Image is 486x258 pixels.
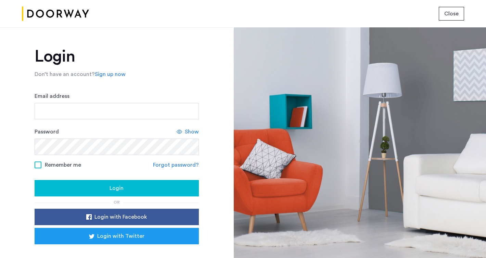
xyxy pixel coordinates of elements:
span: Login with Twitter [97,232,144,240]
span: Login [110,184,124,192]
label: Email address [35,92,69,100]
h1: Login [35,48,199,65]
span: Close [444,10,459,18]
button: button [35,209,199,225]
button: button [35,180,199,196]
span: Login with Facebook [94,213,147,221]
a: Sign up now [95,70,126,78]
label: Password [35,128,59,136]
span: Show [185,128,199,136]
span: Don’t have an account? [35,72,95,77]
a: Forgot password? [153,161,199,169]
img: logo [22,1,89,27]
button: button [439,7,464,21]
span: or [114,200,120,204]
button: button [35,228,199,244]
span: Remember me [45,161,81,169]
